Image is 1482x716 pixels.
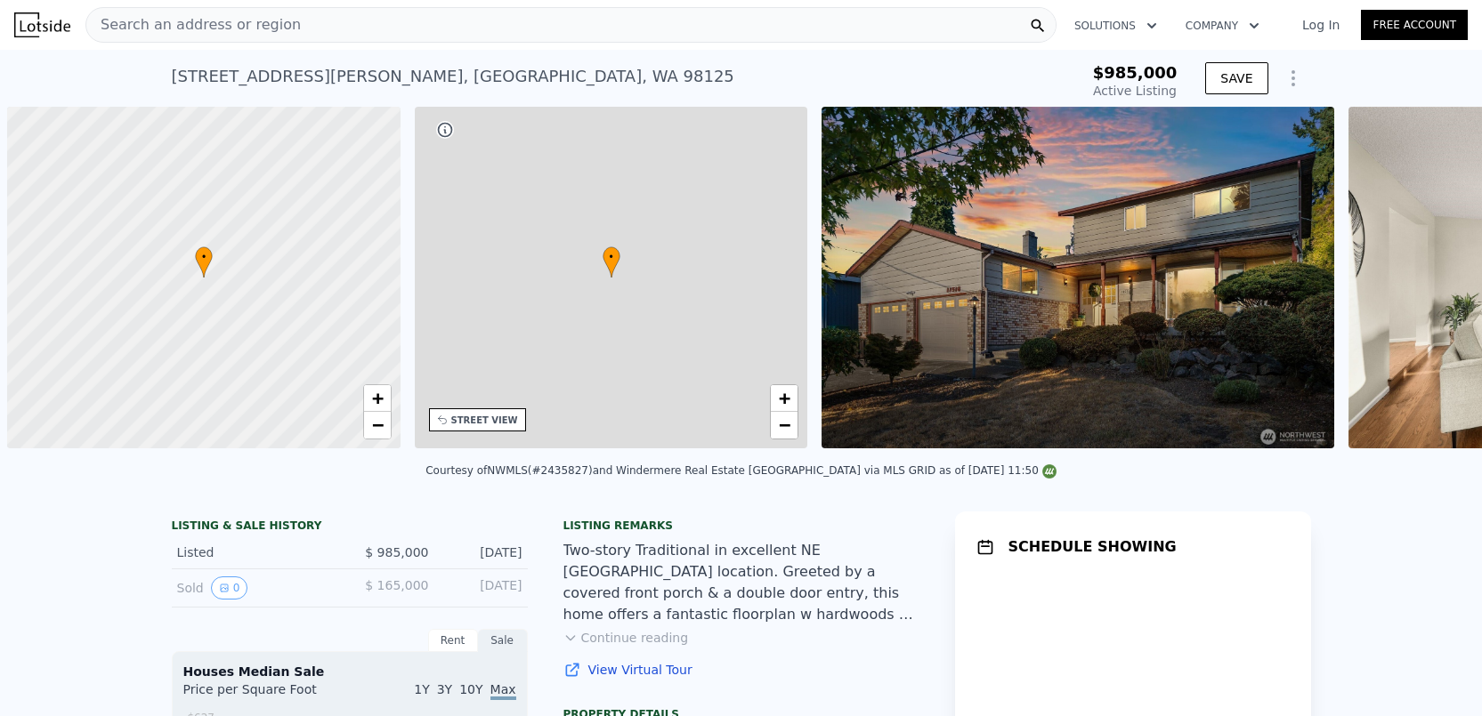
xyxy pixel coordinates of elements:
[211,576,248,599] button: View historical data
[563,629,689,647] button: Continue reading
[172,519,528,536] div: LISTING & SALE HISTORY
[563,661,919,679] a: View Virtual Tour
[183,680,350,709] div: Price per Square Foot
[1093,84,1177,98] span: Active Listing
[563,519,919,533] div: Listing remarks
[364,385,391,412] a: Zoom in
[1042,464,1057,479] img: NWMLS Logo
[172,64,734,89] div: [STREET_ADDRESS][PERSON_NAME] , [GEOGRAPHIC_DATA] , WA 98125
[425,464,1057,477] div: Courtesy of NWMLS (#2435827) and Windermere Real Estate [GEOGRAPHIC_DATA] via MLS GRID as of [DAT...
[177,543,336,561] div: Listed
[451,414,518,427] div: STREET VIEW
[603,249,620,265] span: •
[822,107,1334,448] img: Sale: 169737438 Parcel: 97991400
[414,682,429,696] span: 1Y
[365,578,428,592] span: $ 165,000
[428,629,478,652] div: Rent
[1060,10,1171,42] button: Solutions
[371,387,383,409] span: +
[779,414,790,436] span: −
[478,629,528,652] div: Sale
[603,246,620,278] div: •
[183,663,516,680] div: Houses Median Sale
[195,246,213,278] div: •
[1008,536,1177,558] h1: SCHEDULE SHOWING
[443,543,522,561] div: [DATE]
[1093,63,1178,82] span: $985,000
[1171,10,1274,42] button: Company
[177,576,336,599] div: Sold
[779,387,790,409] span: +
[371,414,383,436] span: −
[771,412,798,438] a: Zoom out
[1205,62,1267,94] button: SAVE
[1275,60,1311,96] button: Show Options
[437,682,452,696] span: 3Y
[14,12,70,37] img: Lotside
[365,545,428,559] span: $ 985,000
[86,14,301,36] span: Search an address or region
[364,412,391,438] a: Zoom out
[490,682,516,700] span: Max
[771,385,798,412] a: Zoom in
[563,540,919,625] div: Two-story Traditional in excellent NE [GEOGRAPHIC_DATA] location. Greeted by a covered front porc...
[443,576,522,599] div: [DATE]
[1361,10,1468,40] a: Free Account
[459,682,482,696] span: 10Y
[195,249,213,265] span: •
[1281,16,1361,34] a: Log In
